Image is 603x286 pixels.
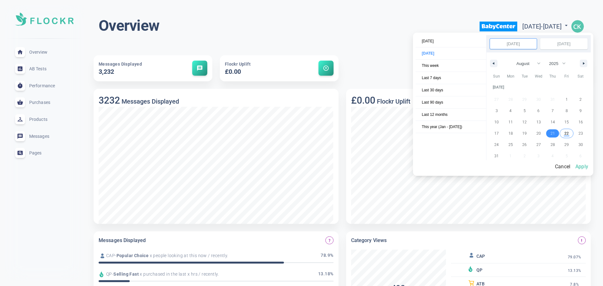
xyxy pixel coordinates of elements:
[532,71,546,81] span: Wed
[579,105,582,116] span: 9
[573,128,588,139] button: 23
[518,139,532,150] button: 26
[579,94,582,105] span: 2
[573,71,588,81] span: Sat
[560,105,574,116] button: 8
[579,128,583,139] span: 23
[551,116,555,128] span: 14
[536,128,541,139] span: 20
[504,70,518,81] button: 28
[490,71,504,81] span: Sun
[490,139,504,150] button: 24
[541,39,587,49] input: Continuous
[573,160,591,173] button: Apply
[508,128,513,139] span: 18
[416,96,486,109] button: Last 90 days
[508,139,513,150] span: 25
[560,128,574,139] button: 22
[416,47,486,60] button: [DATE]
[579,139,583,150] span: 30
[537,105,540,116] span: 6
[496,105,498,116] span: 3
[490,70,504,81] button: 27
[518,105,532,116] button: 5
[494,150,499,162] span: 31
[504,71,518,81] span: Mon
[518,70,532,81] button: 29
[504,139,518,150] button: 25
[546,116,560,128] button: 14
[416,109,486,121] button: Last 12 months
[490,39,537,49] input: Early
[504,116,518,128] button: 11
[551,105,554,116] span: 7
[552,160,573,173] button: Cancel
[566,94,568,105] span: 1
[573,116,588,128] button: 16
[522,139,527,150] span: 26
[494,116,499,128] span: 10
[416,47,486,59] span: [DATE]
[524,105,526,116] span: 5
[416,84,486,96] button: Last 30 days
[416,121,486,133] button: This year (Jan - [DATE])
[546,128,560,139] button: 21
[573,94,588,105] button: 2
[490,81,588,94] div: [DATE]
[508,116,513,128] span: 11
[522,70,527,81] span: 29
[536,70,541,81] span: 30
[532,70,546,81] button: 30
[546,105,560,116] button: 7
[564,139,569,150] span: 29
[532,116,546,128] button: 13
[532,105,546,116] button: 6
[509,105,512,116] span: 4
[416,35,486,47] button: [DATE]
[546,139,560,150] button: 28
[504,105,518,116] button: 4
[518,71,532,81] span: Tue
[532,128,546,139] button: 20
[522,128,527,139] span: 19
[579,116,583,128] span: 16
[508,70,513,81] span: 28
[416,72,486,84] button: Last 7 days
[560,71,574,81] span: Fri
[416,60,486,72] button: This week
[490,128,504,139] button: 17
[564,128,569,139] span: 22
[551,70,555,81] span: 31
[564,116,569,128] span: 15
[490,150,504,162] button: 31
[518,128,532,139] button: 19
[546,71,560,81] span: Thu
[536,116,541,128] span: 13
[546,70,560,81] button: 31
[490,116,504,128] button: 10
[494,128,499,139] span: 17
[560,139,574,150] button: 29
[532,139,546,150] button: 27
[416,96,486,108] span: Last 90 days
[504,128,518,139] button: 18
[573,139,588,150] button: 30
[573,105,588,116] button: 9
[560,94,574,105] button: 1
[494,70,499,81] span: 27
[551,128,555,139] span: 21
[551,139,555,150] span: 28
[560,116,574,128] button: 15
[566,105,568,116] span: 8
[536,139,541,150] span: 27
[490,105,504,116] button: 3
[522,116,527,128] span: 12
[494,139,499,150] span: 24
[518,116,532,128] button: 12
